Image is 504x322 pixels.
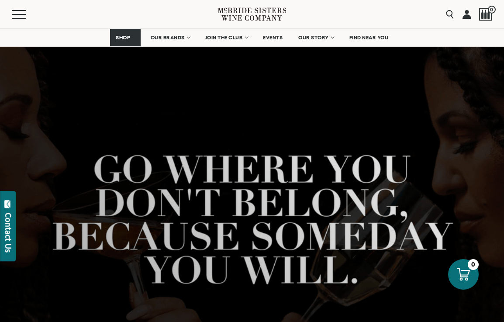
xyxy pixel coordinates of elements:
[349,35,389,41] span: FIND NEAR YOU
[257,29,288,46] a: EVENTS
[116,35,131,41] span: SHOP
[145,29,195,46] a: OUR BRANDS
[110,29,141,46] a: SHOP
[293,29,339,46] a: OUR STORY
[205,35,243,41] span: JOIN THE CLUB
[151,35,185,41] span: OUR BRANDS
[263,35,283,41] span: EVENTS
[4,213,13,253] div: Contact Us
[468,259,479,270] div: 0
[488,6,496,14] span: 0
[298,35,329,41] span: OUR STORY
[200,29,253,46] a: JOIN THE CLUB
[344,29,394,46] a: FIND NEAR YOU
[12,10,43,19] button: Mobile Menu Trigger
